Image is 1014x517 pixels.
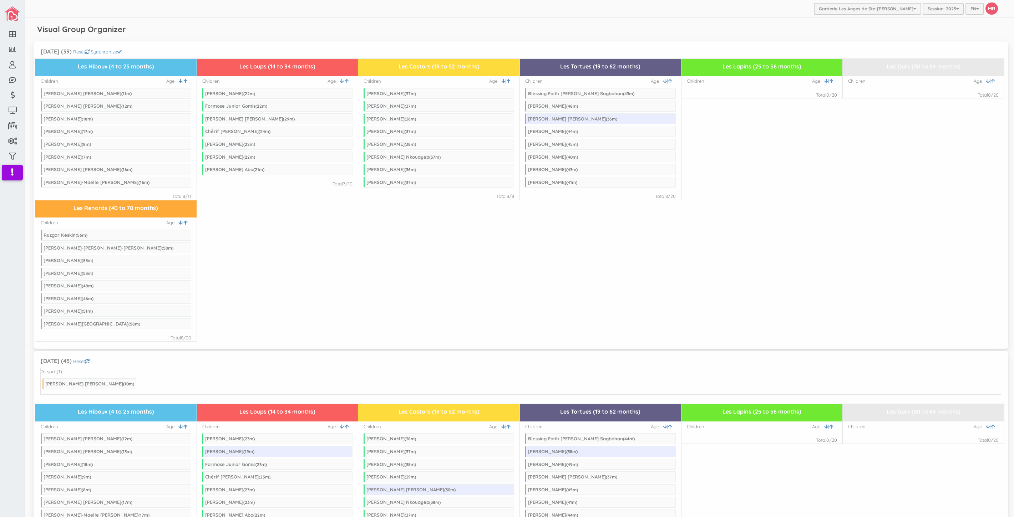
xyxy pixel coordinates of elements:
span: 38 [566,449,571,454]
div: [PERSON_NAME] [365,461,415,467]
div: [PERSON_NAME] [204,91,254,96]
span: ( m) [565,142,577,147]
div: [PERSON_NAME] [527,487,577,492]
span: 18 [82,116,86,122]
div: [PERSON_NAME] [42,257,92,263]
span: 0 [987,92,989,98]
span: 17 [82,129,86,134]
div: [PERSON_NAME] [527,167,576,172]
span: ( m) [122,381,133,387]
span: 48 [566,103,571,109]
div: Total /20 [976,92,997,98]
span: ( m) [254,462,265,467]
span: ( m) [242,91,254,96]
span: 37 [405,449,409,454]
div: [PERSON_NAME] [527,154,577,160]
span: ( m) [565,462,577,467]
a: | [823,78,828,85]
h3: [DATE] (45) [39,358,70,364]
span: Age [488,78,500,85]
span: 48 [82,283,87,288]
span: 29 [283,116,288,122]
span: ( m) [403,474,415,480]
div: Total /8 [495,193,513,200]
span: 7 [341,181,344,186]
span: ( m) [604,474,616,480]
span: 51 [82,308,86,314]
div: Total /20 [654,193,674,200]
div: Blessing Faith [PERSON_NAME] Sagbohan [527,91,633,96]
a: | [661,423,666,430]
span: Age [165,423,177,430]
a: Reset [72,358,88,364]
a: | [338,78,343,85]
span: ( m) [565,449,576,454]
a: | [338,423,343,430]
div: [PERSON_NAME] [PERSON_NAME] [42,91,130,96]
span: ( m) [428,154,439,160]
span: ( m) [403,449,415,454]
span: 38 [405,462,409,467]
span: ( m) [80,258,92,263]
span: 36 [606,116,610,122]
div: [PERSON_NAME] [PERSON_NAME] [204,116,293,122]
div: Children [847,423,864,430]
span: 11 [121,91,125,96]
span: ( m) [257,129,269,134]
span: ( m) [80,129,91,134]
a: | [500,78,505,85]
span: ( m) [257,474,269,480]
span: 38 [405,436,409,441]
span: Age [165,219,177,226]
span: 9 [82,474,84,480]
span: Age [811,423,823,430]
span: ( m) [403,436,415,441]
span: 36 [405,167,409,172]
div: Children [524,78,541,85]
span: Age [649,78,661,85]
div: [PERSON_NAME] [204,154,254,160]
span: 0 [987,437,989,443]
span: ( m) [565,167,576,172]
div: [PERSON_NAME] [365,103,415,109]
span: 43 [566,167,571,172]
div: Chérif [PERSON_NAME] [204,474,269,480]
span: 12 [121,436,126,441]
span: 41 [566,500,571,505]
div: Children [39,78,57,85]
span: ( m) [80,154,90,160]
h3: Les Castors (18 to 52 months) [360,63,515,70]
div: Children [201,78,218,85]
a: Reset [72,49,88,55]
span: 37 [405,180,409,185]
span: ( m) [565,500,576,505]
div: [PERSON_NAME] Nkouayep [365,154,439,160]
span: 0 [825,437,828,443]
span: 36 [405,116,409,122]
span: ( m) [137,180,148,185]
span: ( m) [120,436,131,441]
span: 8 [179,335,182,341]
div: [PERSON_NAME] [365,449,415,454]
span: ( m) [80,116,91,122]
span: 25 [259,474,264,480]
span: 23 [255,462,260,467]
h3: Les Renards (40 to 70 months) [37,205,192,211]
span: ( m) [242,449,253,454]
span: ( m) [403,167,415,172]
span: ( m) [282,116,293,122]
div: [PERSON_NAME] [42,141,90,147]
div: [PERSON_NAME] [527,461,577,467]
div: Children [685,78,703,85]
div: Chérif [PERSON_NAME] [204,128,269,134]
span: ( m) [252,167,263,172]
span: 24 [259,129,264,134]
span: ( m) [403,91,415,96]
span: 17 [121,500,126,505]
span: 18 [82,462,86,467]
span: 37 [405,129,409,134]
div: Total /20 [815,92,836,98]
span: 37 [606,474,610,480]
span: ( m) [120,167,131,172]
span: 49 [566,462,571,467]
